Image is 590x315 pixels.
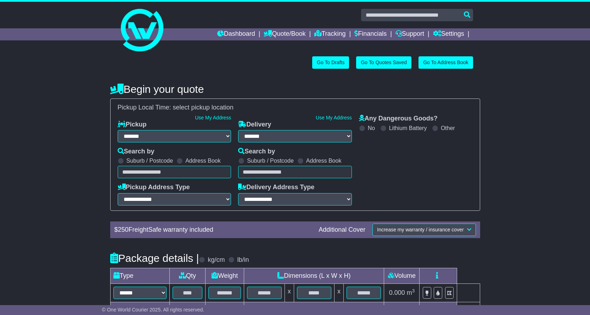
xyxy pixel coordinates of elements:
[368,125,375,131] label: No
[412,288,415,293] sup: 3
[433,28,464,40] a: Settings
[173,104,234,111] span: select pickup location
[110,252,199,264] h4: Package details |
[441,125,455,131] label: Other
[102,307,204,313] span: © One World Courier 2025. All rights reserved.
[359,115,438,123] label: Any Dangerous Goods?
[356,56,411,69] a: Go To Quotes Saved
[316,115,352,120] a: Use My Address
[118,121,147,129] label: Pickup
[238,148,275,156] label: Search by
[354,28,387,40] a: Financials
[244,268,384,283] td: Dimensions (L x W x H)
[111,226,315,234] div: $ FreightSafe warranty included
[418,56,473,69] a: Go To Address Book
[372,224,476,236] button: Increase my warranty / insurance cover
[389,289,405,296] span: 0.000
[206,268,244,283] td: Weight
[238,121,271,129] label: Delivery
[127,157,173,164] label: Suburb / Postcode
[306,157,342,164] label: Address Book
[237,256,249,264] label: lb/in
[377,227,463,232] span: Increase my warranty / insurance cover
[118,148,154,156] label: Search by
[169,268,206,283] td: Qty
[335,283,344,302] td: x
[389,125,427,131] label: Lithium Battery
[110,83,480,95] h4: Begin your quote
[208,256,225,264] label: kg/cm
[247,157,294,164] label: Suburb / Postcode
[195,115,231,120] a: Use My Address
[285,283,294,302] td: x
[110,268,169,283] td: Type
[264,28,305,40] a: Quote/Book
[217,28,255,40] a: Dashboard
[118,226,129,233] span: 250
[114,104,476,112] div: Pickup Local Time:
[315,226,369,234] div: Additional Cover
[185,157,221,164] label: Address Book
[407,289,415,296] span: m
[118,184,190,191] label: Pickup Address Type
[238,184,314,191] label: Delivery Address Type
[312,56,349,69] a: Go To Drafts
[314,28,345,40] a: Tracking
[395,28,424,40] a: Support
[384,268,420,283] td: Volume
